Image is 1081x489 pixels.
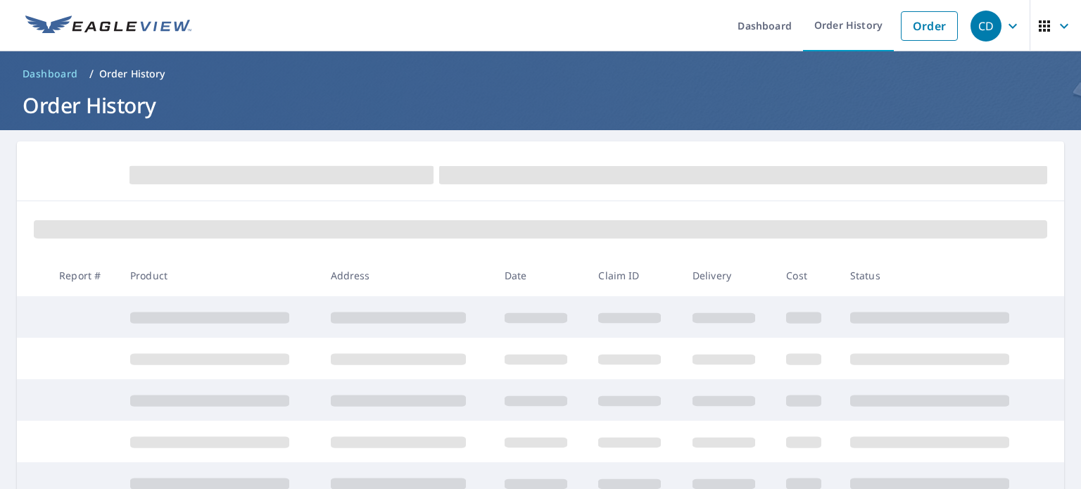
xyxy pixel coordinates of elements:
li: / [89,65,94,82]
div: CD [971,11,1001,42]
th: Cost [775,255,839,296]
th: Delivery [681,255,775,296]
img: EV Logo [25,15,191,37]
a: Dashboard [17,63,84,85]
th: Address [320,255,493,296]
th: Report # [48,255,119,296]
nav: breadcrumb [17,63,1064,85]
span: Dashboard [23,67,78,81]
th: Claim ID [587,255,681,296]
h1: Order History [17,91,1064,120]
th: Product [119,255,320,296]
a: Order [901,11,958,41]
th: Status [839,255,1039,296]
th: Date [493,255,587,296]
p: Order History [99,67,165,81]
